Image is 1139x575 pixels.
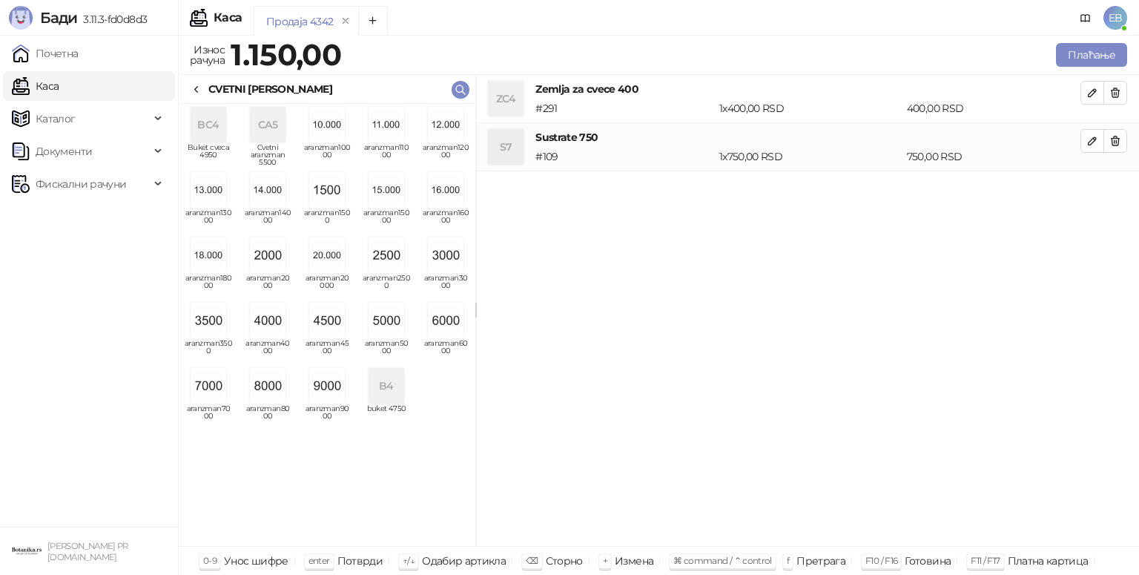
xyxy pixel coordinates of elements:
span: aranzman10000 [303,144,351,166]
span: Cvetni aranzman 5500 [244,144,291,166]
div: Платна картица [1008,551,1089,571]
img: Slika [250,368,285,404]
span: 3.11.3-fd0d8d3 [77,13,147,26]
div: CA5 [250,107,285,142]
img: Slika [369,107,404,142]
span: aranzman11000 [363,144,410,166]
img: Slika [309,172,345,208]
div: CVETNI [PERSON_NAME] [208,81,332,97]
img: Slika [428,172,463,208]
strong: 1.150,00 [231,36,341,73]
img: Slika [369,237,404,273]
img: Slika [309,368,345,404]
span: ⌫ [526,555,538,566]
img: Slika [250,172,285,208]
img: Slika [369,172,404,208]
button: remove [336,15,355,27]
span: Документи [36,137,92,166]
div: Потврди [337,551,383,571]
span: aranzman9000 [303,405,351,427]
span: ⌘ command / ⌃ control [673,555,772,566]
button: Add tab [358,6,388,36]
img: Slika [250,237,285,273]
div: Унос шифре [224,551,288,571]
small: [PERSON_NAME] PR [DOMAIN_NAME] [47,541,128,562]
h4: Sustrate 750 [535,129,1080,145]
span: aranzman7000 [185,405,232,427]
div: 400,00 RSD [904,100,1083,116]
img: Slika [191,303,226,338]
div: Износ рачуна [187,40,228,70]
div: Одабир артикла [422,551,506,571]
div: Сторно [546,551,583,571]
div: Готовина [905,551,951,571]
a: Почетна [12,39,79,68]
img: Slika [428,107,463,142]
span: Buket cveca 4950 [185,144,232,166]
img: Slika [428,303,463,338]
img: Slika [369,303,404,338]
div: Каса [214,12,242,24]
span: aranzman13000 [185,209,232,231]
img: Slika [250,303,285,338]
div: Продаја 4342 [266,13,333,30]
img: Slika [191,368,226,404]
span: F11 / F17 [971,555,1000,566]
span: F10 / F16 [865,555,897,566]
div: B4 [369,368,404,404]
img: Slika [309,237,345,273]
span: Бади [40,9,77,27]
span: aranzman5000 [363,340,410,362]
span: aranzman1500 [303,209,351,231]
div: # 291 [532,100,716,116]
span: aranzman15000 [363,209,410,231]
div: 1 x 750,00 RSD [716,148,904,165]
div: S7 [488,129,524,165]
span: aranzman8000 [244,405,291,427]
span: aranzman4500 [303,340,351,362]
div: 750,00 RSD [904,148,1083,165]
span: aranzman14000 [244,209,291,231]
a: Документација [1074,6,1097,30]
span: aranzman16000 [422,209,469,231]
span: enter [308,555,330,566]
span: aranzman3500 [185,340,232,362]
span: Фискални рачуни [36,169,126,199]
img: Slika [309,303,345,338]
h4: Zemlja za cvece 400 [535,81,1080,97]
img: Slika [191,237,226,273]
span: f [787,555,789,566]
a: Каса [12,71,59,101]
span: aranzman6000 [422,340,469,362]
img: 64x64-companyLogo-0e2e8aaa-0bd2-431b-8613-6e3c65811325.png [12,536,42,566]
div: BC4 [191,107,226,142]
span: aranzman2000 [244,275,291,297]
div: 1 x 400,00 RSD [716,100,904,116]
span: aranzman4000 [244,340,291,362]
span: aranzman3000 [422,275,469,297]
img: Slika [191,172,226,208]
span: ↑/↓ [403,555,415,566]
span: aranzman18000 [185,275,232,297]
span: aranzman2500 [363,275,410,297]
img: Slika [428,237,463,273]
span: buket 4750 [363,405,410,427]
span: aranzman12000 [422,144,469,166]
span: EB [1103,6,1127,30]
button: Плаћање [1056,43,1127,67]
span: + [603,555,607,566]
div: # 109 [532,148,716,165]
img: Logo [9,6,33,30]
div: grid [179,104,475,546]
span: aranzman20000 [303,275,351,297]
img: Slika [309,107,345,142]
span: 0-9 [203,555,217,566]
div: ZC4 [488,81,524,116]
span: Каталог [36,104,76,134]
div: Измена [615,551,653,571]
div: Претрага [796,551,845,571]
